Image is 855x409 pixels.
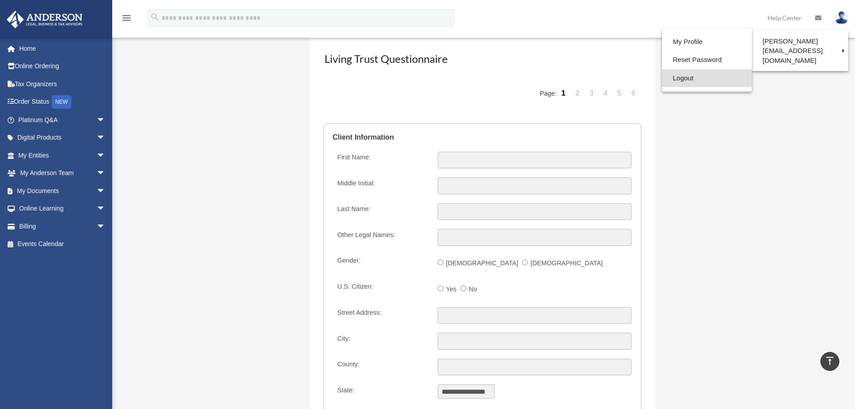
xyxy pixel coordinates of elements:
a: Logout [662,69,752,88]
a: 1 [557,80,570,107]
a: menu [121,16,132,23]
h3: Living Trust Questionnaire [324,50,641,73]
a: Platinum Q&Aarrow_drop_down [6,111,119,129]
a: Reset Password [662,51,752,69]
a: 4 [599,80,612,107]
a: My Profile [662,33,752,51]
a: Order StatusNEW [6,93,119,111]
div: NEW [52,95,71,109]
a: 5 [614,80,626,107]
label: Middle Initial: [333,177,430,194]
span: arrow_drop_down [96,217,114,236]
a: Home [6,40,119,57]
a: [PERSON_NAME][EMAIL_ADDRESS][DOMAIN_NAME] [752,33,848,69]
a: 6 [627,80,640,107]
label: Other Legal Names: [333,229,430,246]
label: [DEMOGRAPHIC_DATA] [528,256,606,271]
label: County: [333,359,430,376]
label: Yes [443,282,460,297]
span: First Name: [338,154,371,161]
a: My Entitiesarrow_drop_down [6,146,119,164]
i: search [150,12,160,22]
a: My Anderson Teamarrow_drop_down [6,164,119,182]
label: Gender: [333,255,430,272]
a: 2 [571,80,584,107]
a: Online Ordering [6,57,119,75]
label: [DEMOGRAPHIC_DATA] [443,256,522,271]
label: Street Address: [333,307,430,324]
a: 3 [585,80,598,107]
label: State: [333,384,430,408]
a: My Documentsarrow_drop_down [6,182,119,200]
i: vertical_align_top [824,356,835,366]
label: City: [333,333,430,350]
a: vertical_align_top [820,352,839,371]
i: menu [121,13,132,23]
a: Tax Organizers [6,75,119,93]
label: No [466,282,481,297]
span: arrow_drop_down [96,164,114,183]
a: Billingarrow_drop_down [6,217,119,235]
span: Page: [540,90,557,97]
label: U.S. Citizen: [333,281,430,298]
span: arrow_drop_down [96,146,114,165]
a: Digital Productsarrow_drop_down [6,129,119,147]
legend: Client Information [333,124,632,151]
a: Online Learningarrow_drop_down [6,200,119,218]
label: Last Name: [333,203,430,220]
img: User Pic [835,11,848,24]
span: arrow_drop_down [96,200,114,218]
span: arrow_drop_down [96,182,114,200]
span: arrow_drop_down [96,129,114,147]
img: Anderson Advisors Platinum Portal [4,11,85,28]
span: arrow_drop_down [96,111,114,129]
a: Events Calendar [6,235,119,253]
